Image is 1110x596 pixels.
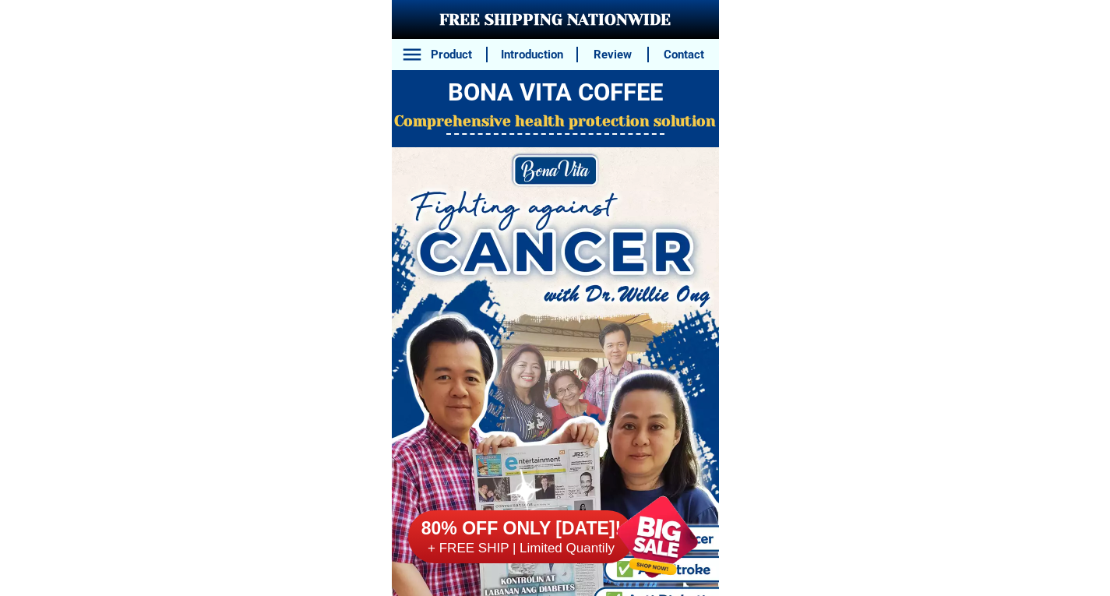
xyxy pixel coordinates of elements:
h6: Contact [657,46,710,64]
h6: Product [425,46,477,64]
h6: + FREE SHIP | Limited Quantily [408,540,634,557]
h2: Comprehensive health protection solution [392,111,719,133]
h6: Introduction [495,46,568,64]
h6: 80% OFF ONLY [DATE]! [408,517,634,541]
h6: Review [587,46,640,64]
h3: FREE SHIPPING NATIONWIDE [392,9,719,32]
h2: BONA VITA COFFEE [392,75,719,111]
